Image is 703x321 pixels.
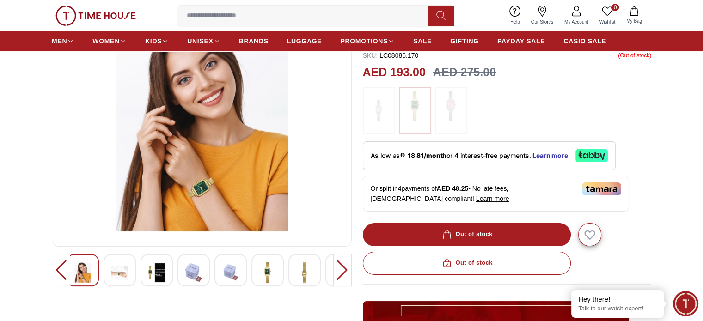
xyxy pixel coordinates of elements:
div: Or split in 4 payments of - No late fees, [DEMOGRAPHIC_DATA] compliant! [363,176,629,212]
img: LEE COOPER Women's Analog Mother Of Pearl Dial Watch - LC08086.320 [111,262,128,283]
img: LEE COOPER Women's Analog Mother Of Pearl Dial Watch - LC08086.320 [74,262,91,283]
img: LEE COOPER Women's Analog Mother Of Pearl Dial Watch - LC08086.320 [222,262,239,283]
span: GIFTING [450,36,479,46]
a: BRANDS [239,33,269,49]
span: UNISEX [187,36,213,46]
span: MEN [52,36,67,46]
span: KIDS [145,36,162,46]
img: ... [55,6,136,26]
img: ... [403,91,427,121]
span: PROMOTIONS [340,36,388,46]
img: ... [367,91,391,129]
a: SALE [413,33,432,49]
span: Help [507,18,524,25]
span: My Account [561,18,592,25]
a: CASIO SALE [563,33,606,49]
a: GIFTING [450,33,479,49]
div: Hey there! [578,295,657,304]
img: LEE COOPER Women's Analog Mother Of Pearl Dial Watch - LC08086.320 [296,262,313,283]
span: CASIO SALE [563,36,606,46]
a: UNISEX [187,33,220,49]
span: BRANDS [239,36,269,46]
span: Learn more [476,195,509,202]
img: LEE COOPER Women's Analog Mother Of Pearl Dial Watch - LC08086.320 [259,262,276,283]
a: Our Stores [526,4,559,27]
button: My Bag [621,5,648,26]
span: My Bag [623,18,646,24]
a: Help [505,4,526,27]
span: Wishlist [596,18,619,25]
a: WOMEN [92,33,127,49]
a: PROMOTIONS [340,33,395,49]
span: SKU : [363,52,378,59]
p: LC08086.170 [363,51,419,60]
p: ( Out of stock ) [618,51,651,60]
img: LEE COOPER Women's Analog Mother Of Pearl Dial Watch - LC08086.320 [60,17,344,239]
span: PAYDAY SALE [497,36,545,46]
a: 0Wishlist [594,4,621,27]
a: KIDS [145,33,169,49]
p: Talk to our watch expert! [578,305,657,313]
a: LUGGAGE [287,33,322,49]
img: Tamara [582,182,621,195]
span: 0 [611,4,619,11]
span: AED 48.25 [437,185,468,192]
h3: AED 275.00 [433,64,496,81]
img: ... [440,91,463,121]
span: Our Stores [527,18,557,25]
h2: AED 193.00 [363,64,426,81]
span: SALE [413,36,432,46]
a: MEN [52,33,74,49]
img: LEE COOPER Women's Analog Mother Of Pearl Dial Watch - LC08086.320 [185,262,202,283]
span: WOMEN [92,36,120,46]
img: LEE COOPER Women's Analog Mother Of Pearl Dial Watch - LC08086.320 [148,262,165,283]
div: Chat Widget [673,291,698,316]
a: PAYDAY SALE [497,33,545,49]
span: LUGGAGE [287,36,322,46]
